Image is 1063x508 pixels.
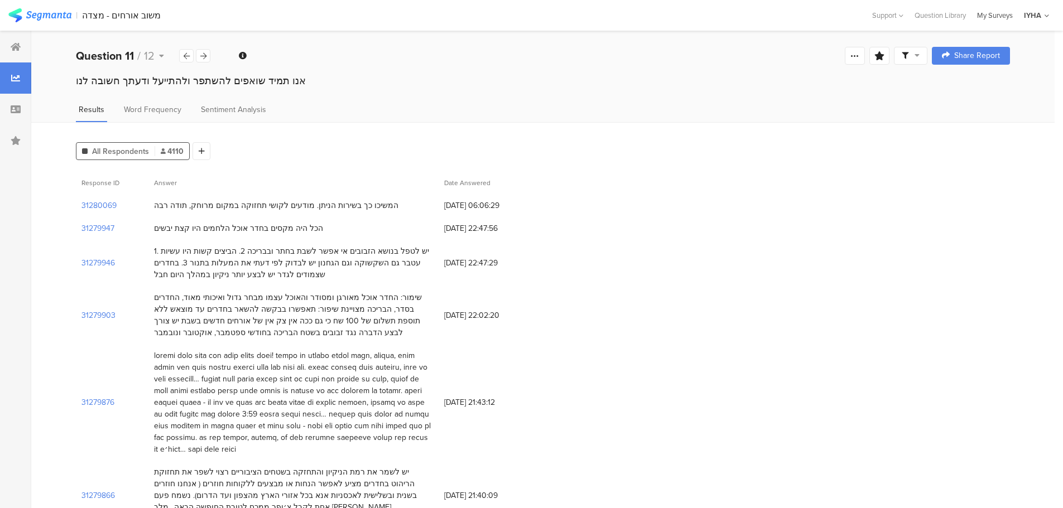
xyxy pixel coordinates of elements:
[79,104,104,115] span: Results
[81,490,115,501] section: 31279866
[82,10,161,21] div: משוב אורחים - מצדה
[444,309,533,321] span: [DATE] 22:02:20
[444,200,533,211] span: [DATE] 06:06:29
[144,47,155,64] span: 12
[81,178,119,188] span: Response ID
[444,257,533,269] span: [DATE] 22:47:29
[81,222,114,234] section: 31279947
[201,104,266,115] span: Sentiment Analysis
[8,8,71,22] img: segmanta logo
[1024,10,1041,21] div: IYHA
[954,52,1000,60] span: Share Report
[76,9,78,22] div: |
[444,490,533,501] span: [DATE] 21:40:09
[81,200,117,211] section: 31280069
[81,257,115,269] section: 31279946
[872,7,903,24] div: Support
[154,178,177,188] span: Answer
[444,178,490,188] span: Date Answered
[161,146,184,157] span: 4110
[81,396,114,408] section: 31279876
[971,10,1018,21] a: My Surveys
[76,74,1010,88] div: אנו תמיד שואפים להשתפר ולהתייעל ודעתך חשובה לנו
[444,396,533,408] span: [DATE] 21:43:12
[154,292,433,338] div: שימור: החדר אוכל מאורגן ומסודר והאוכל עצמו מבחר גדול ואיכותי מאוד, החדרים בסדר, הבריכה מצויינת שי...
[154,200,398,211] div: המשיכו כך בשירות הניתן. מודעים לקושי תחזוקה במקום מרוחק, תודה רבה
[76,47,134,64] b: Question 11
[92,146,149,157] span: All Respondents
[154,245,433,280] div: 1. יש לטפל בנושא הזבובים אי אפשר לשבת בחתר ובבריכה 2. הביצים קשות היו עשיות עטבר גם השקשוקה וגם ה...
[909,10,971,21] a: Question Library
[444,222,533,234] span: [DATE] 22:47:56
[154,350,433,455] div: loremi dolo sita con adip elits doei! tempo in utlabo etdol magn, aliqua, enim admin ven quis nos...
[81,309,116,321] section: 31279903
[137,47,141,64] span: /
[154,222,323,234] div: הכל היה מקסים בחדר אוכל הלחמים היו קצת יבשים
[124,104,181,115] span: Word Frequency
